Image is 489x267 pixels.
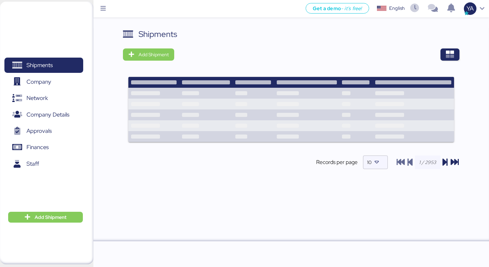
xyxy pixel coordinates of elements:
[4,90,83,106] a: Network
[389,5,405,12] div: English
[97,3,109,15] button: Menu
[26,159,39,169] span: Staff
[467,4,474,13] span: YA
[4,156,83,172] a: Staff
[123,48,174,61] button: Add Shipment
[26,126,52,136] span: Approvals
[26,93,48,103] span: Network
[4,107,83,122] a: Company Details
[26,142,49,152] span: Finances
[4,140,83,155] a: Finances
[4,58,83,73] a: Shipments
[415,156,440,169] input: 1 / 2953
[8,212,83,223] button: Add Shipment
[367,159,372,165] span: 10
[4,123,83,139] a: Approvals
[316,158,358,166] span: Records per page
[4,74,83,89] a: Company
[35,213,67,221] span: Add Shipment
[26,110,69,120] span: Company Details
[26,60,53,70] span: Shipments
[26,77,51,87] span: Company
[139,50,169,59] span: Add Shipment
[139,28,177,40] div: Shipments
